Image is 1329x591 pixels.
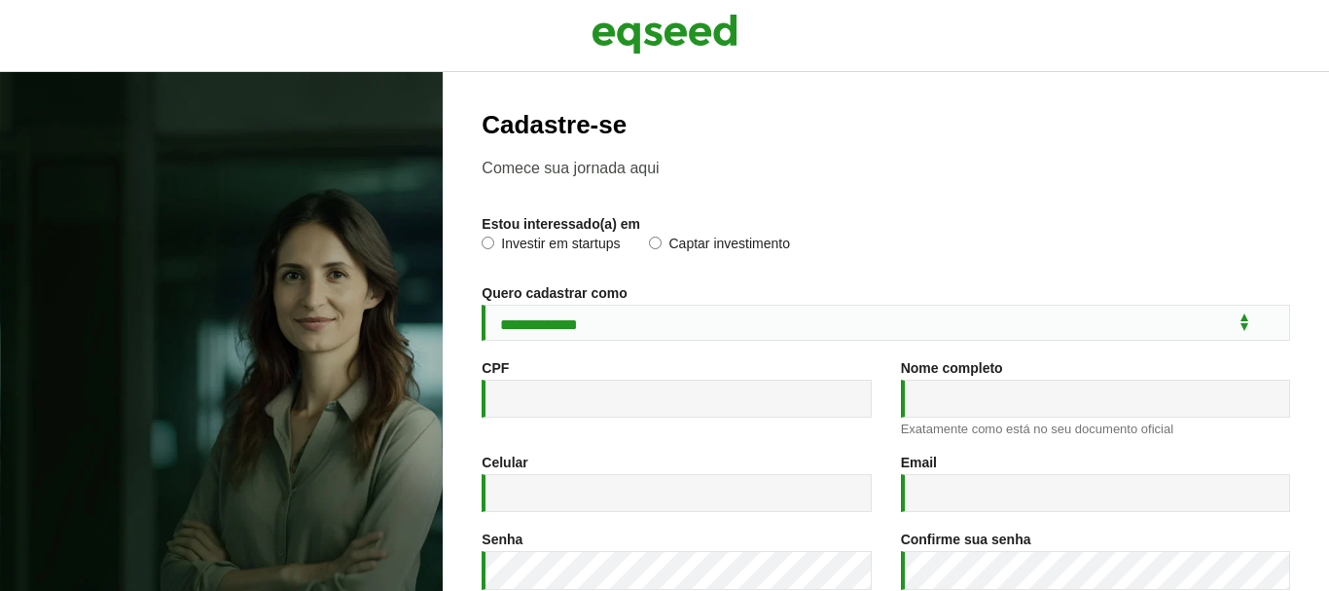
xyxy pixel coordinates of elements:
[482,111,1290,139] h2: Cadastre-se
[901,423,1290,435] div: Exatamente como está no seu documento oficial
[901,533,1031,546] label: Confirme sua senha
[901,456,937,469] label: Email
[482,533,522,546] label: Senha
[482,286,627,300] label: Quero cadastrar como
[482,456,527,469] label: Celular
[482,159,1290,177] p: Comece sua jornada aqui
[901,361,1003,375] label: Nome completo
[482,237,620,256] label: Investir em startups
[649,237,662,249] input: Captar investimento
[482,217,640,231] label: Estou interessado(a) em
[592,10,737,58] img: EqSeed Logo
[482,361,509,375] label: CPF
[649,237,790,256] label: Captar investimento
[482,237,494,249] input: Investir em startups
